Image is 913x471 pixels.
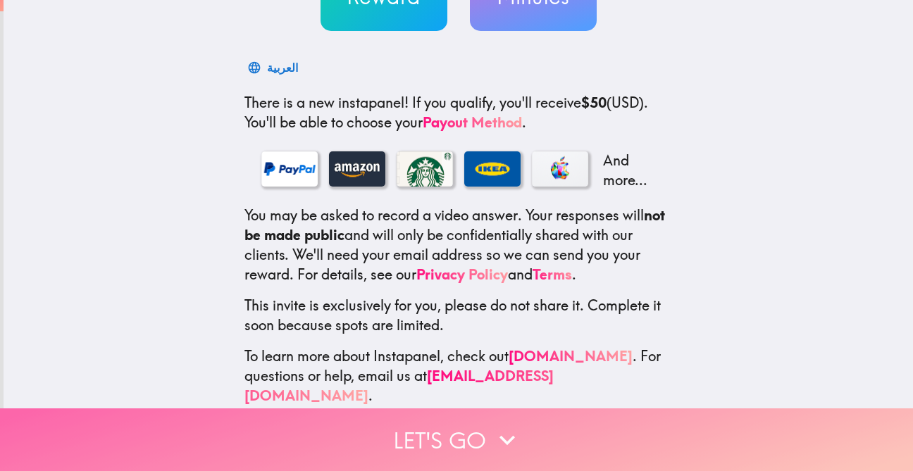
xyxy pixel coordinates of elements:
p: This invite is exclusively for you, please do not share it. Complete it soon because spots are li... [244,296,673,335]
a: [DOMAIN_NAME] [509,347,633,365]
a: [EMAIL_ADDRESS][DOMAIN_NAME] [244,367,554,404]
span: There is a new instapanel! [244,94,409,111]
a: Payout Method [423,113,522,131]
p: If you qualify, you'll receive (USD) . You'll be able to choose your . [244,93,673,132]
p: To learn more about Instapanel, check out . For questions or help, email us at . [244,346,673,406]
p: You may be asked to record a video answer. Your responses will and will only be confidentially sh... [244,206,673,284]
b: not be made public [244,206,665,244]
p: And more... [600,151,656,190]
a: Terms [533,265,572,283]
a: Privacy Policy [416,265,508,283]
button: العربية [244,54,304,82]
b: $50 [581,94,607,111]
div: العربية [267,58,298,77]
